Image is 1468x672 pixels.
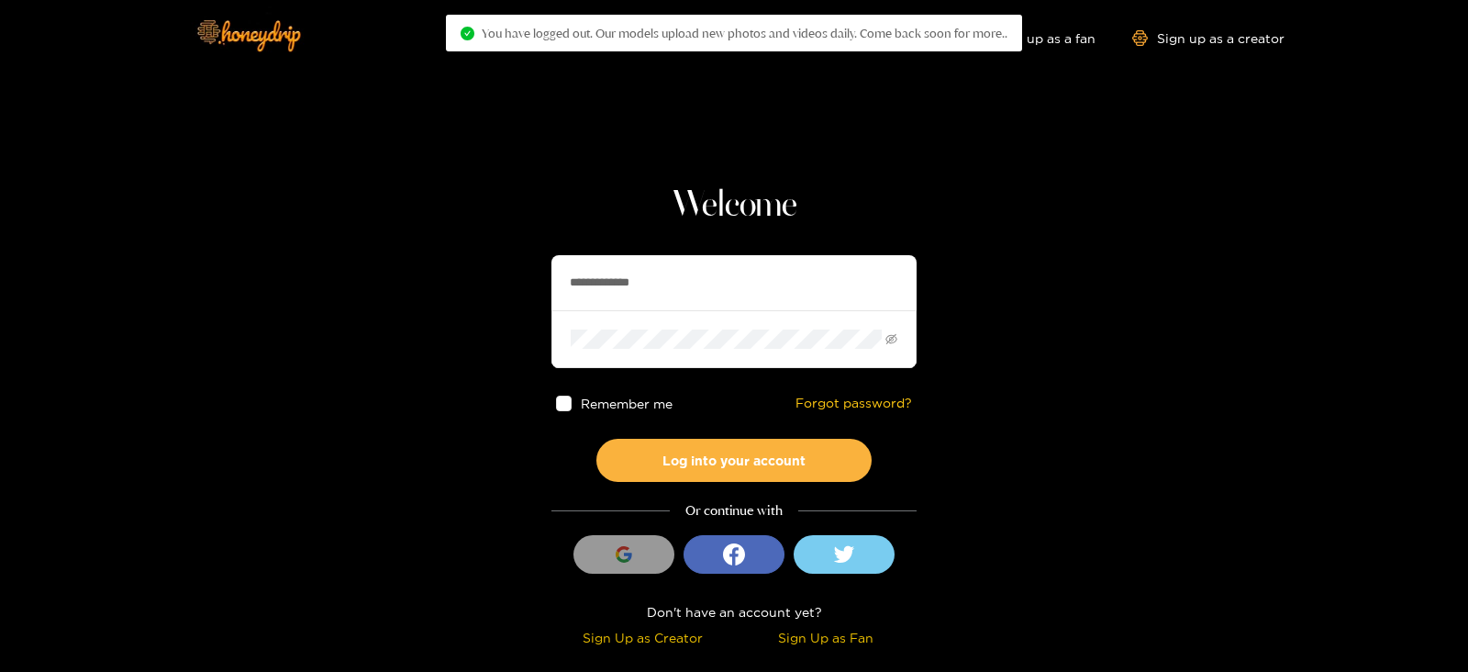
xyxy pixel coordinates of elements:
span: eye-invisible [886,333,898,345]
span: check-circle [461,27,474,40]
h1: Welcome [550,184,917,228]
a: Sign up as a fan [970,30,1095,46]
div: Don't have an account yet? [550,601,917,622]
div: Or continue with [550,500,917,521]
div: Sign Up as Creator [555,627,729,648]
button: Log into your account [596,439,872,482]
div: Sign Up as Fan [739,627,913,648]
span: You have logged out. Our models upload new photos and videos daily. Come back soon for more.. [482,26,1007,40]
a: Forgot password? [796,396,913,411]
span: Remember me [580,397,672,410]
a: Sign up as a creator [1132,30,1284,46]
